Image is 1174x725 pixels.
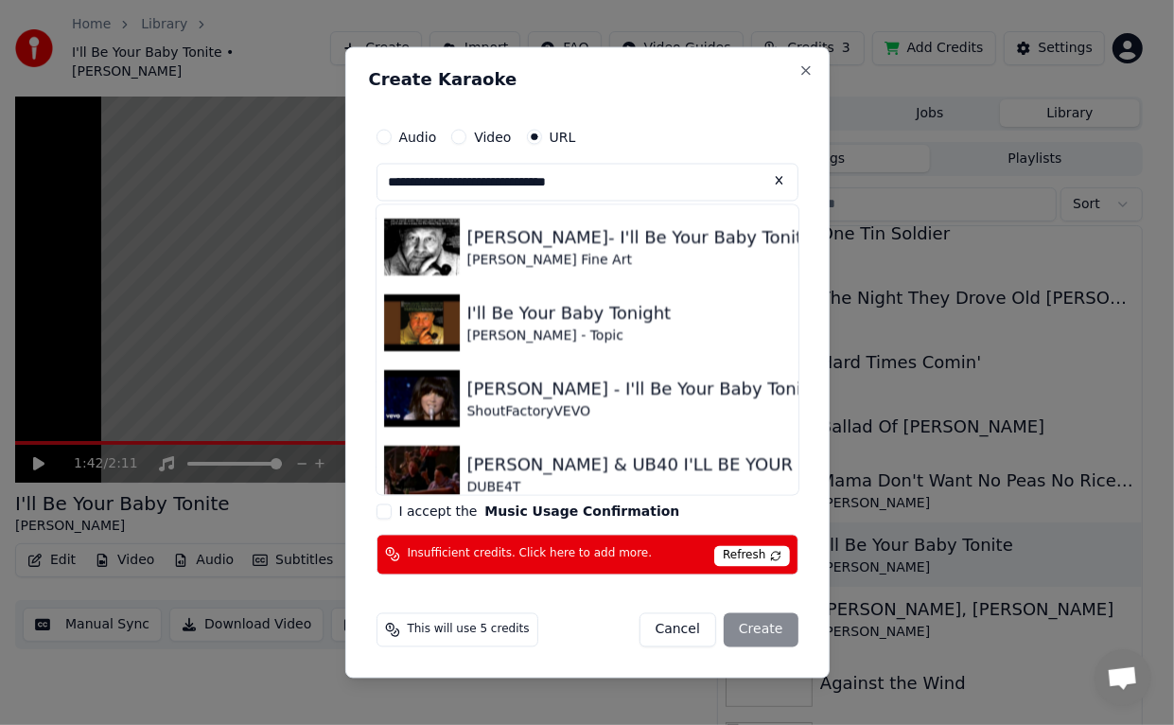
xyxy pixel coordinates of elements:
[714,545,789,566] span: Refresh
[467,402,830,421] div: ShoutFactoryVEVO
[474,131,511,144] label: Video
[550,131,576,144] label: URL
[384,446,460,503] img: ROBERT PALMER & UB40 I'LL BE YOUR BABY TONIGHT
[467,376,830,402] div: [PERSON_NAME] - I'll Be Your Baby Tonight
[399,504,680,518] label: I accept the
[467,251,814,270] div: [PERSON_NAME] Fine Art
[467,224,814,251] div: [PERSON_NAME]- I'll Be Your Baby Tonite
[369,71,806,88] h2: Create Karaoke
[640,612,716,646] button: Cancel
[467,327,672,345] div: [PERSON_NAME] - Topic
[408,622,530,637] span: This will use 5 credits
[467,451,926,478] div: [PERSON_NAME] & UB40 I'LL BE YOUR BABY TONIGHT
[408,547,653,562] span: Insufficient credits. Click here to add more.
[384,294,460,351] img: I'll Be Your Baby Tonight
[467,300,672,327] div: I'll Be Your Baby Tonight
[399,131,437,144] label: Audio
[467,478,926,497] div: DUBE4T
[384,219,460,275] img: Burl Ives- I'll Be Your Baby Tonite
[384,370,460,427] img: Linda Ronstadt - I'll Be Your Baby Tonight
[484,504,679,518] button: I accept the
